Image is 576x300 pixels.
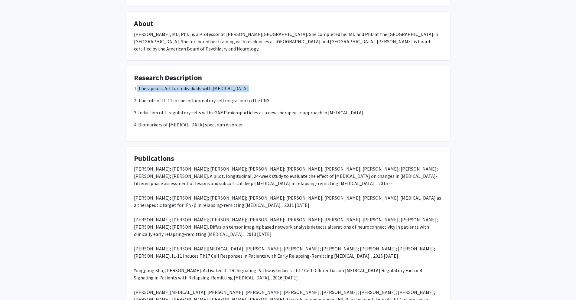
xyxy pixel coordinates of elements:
p: 1. Therapeutic Art for Individuals with [MEDICAL_DATA] [134,85,442,92]
iframe: Chat [5,273,26,295]
h4: Research Description [134,73,442,82]
h4: Publications [134,154,442,163]
p: 2. The role of IL-11 in the inflammatory cell migration to the CNS [134,97,442,104]
h4: About [134,19,442,28]
p: 3. Induction of T regulatory cells with cGAMP microparticles as a new therapeutic approach in [ME... [134,109,442,116]
div: [PERSON_NAME], MD, PhD, is a Professor at [PERSON_NAME][GEOGRAPHIC_DATA]. She completed her MD an... [134,31,442,52]
p: 4. Biomarkers of [MEDICAL_DATA] spectrum disorder [134,121,442,128]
